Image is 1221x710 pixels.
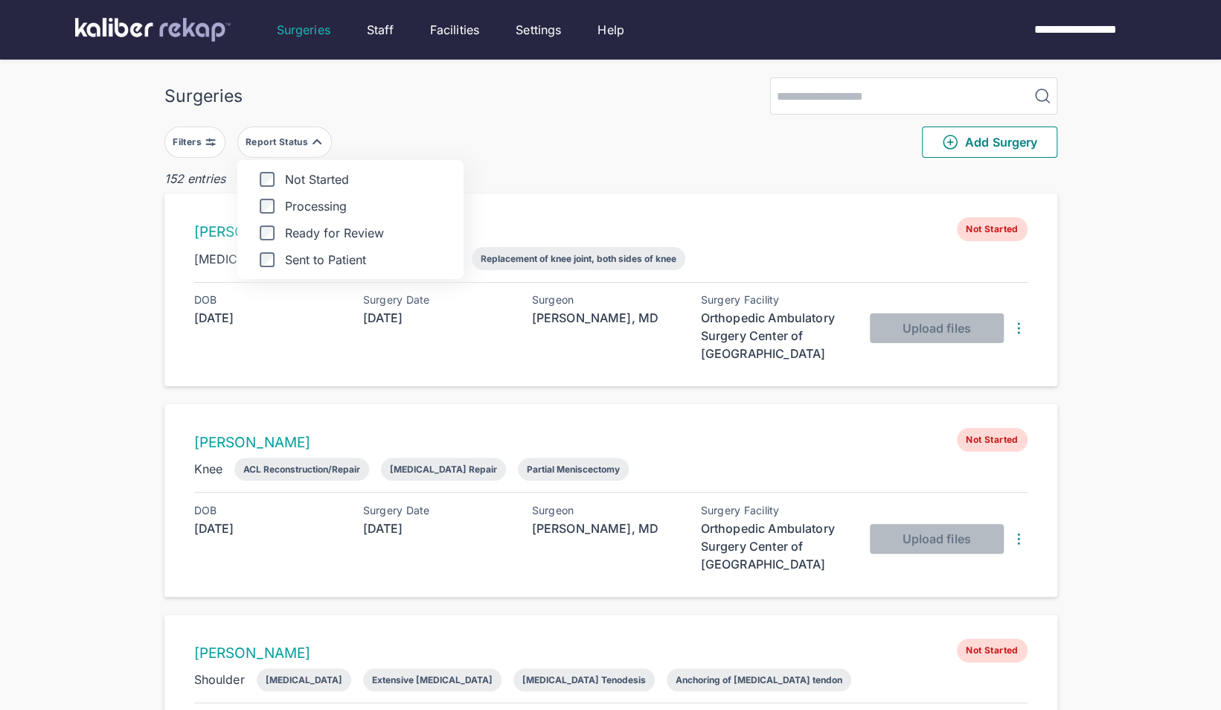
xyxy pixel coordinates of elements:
div: [MEDICAL_DATA] [266,674,342,685]
button: Report Status [237,127,332,158]
div: [MEDICAL_DATA] (thigh region) and knee joint [194,250,461,268]
div: Report Status [246,136,311,148]
div: 152 entries [164,170,1057,188]
label: Ready for Review [249,226,452,240]
div: Surgeon [532,505,681,516]
div: Surgeries [164,86,243,106]
div: [MEDICAL_DATA] Repair [390,464,497,475]
button: Add Surgery [922,127,1057,158]
div: Knee [194,460,223,478]
div: Surgery Date [363,505,512,516]
img: PlusCircleGreen.5fd88d77.svg [941,133,959,151]
img: faders-horizontal-grey.d550dbda.svg [205,136,217,148]
input: Sent to Patient [261,254,273,266]
div: [MEDICAL_DATA] Tenodesis [522,674,646,685]
img: filter-caret-up-grey.6fbe43cd.svg [311,136,323,148]
div: [PERSON_NAME], MD [532,309,681,327]
div: [DATE] [363,309,512,327]
button: Filters [164,127,225,158]
div: Surgery Date [363,294,512,306]
a: Facilities [430,21,480,39]
span: Not Started [957,428,1027,452]
span: Add Surgery [941,133,1037,151]
div: [DATE] [194,519,343,537]
div: Surgery Facility [701,294,850,306]
span: Upload files [902,321,970,336]
div: Surgery Facility [701,505,850,516]
input: Processing [261,200,273,212]
div: Orthopedic Ambulatory Surgery Center of [GEOGRAPHIC_DATA] [701,519,850,573]
input: Ready for Review [261,227,273,239]
div: [PERSON_NAME], MD [532,519,681,537]
a: [PERSON_NAME] [194,434,311,451]
div: Surgeon [532,294,681,306]
img: MagnifyingGlass.1dc66aab.svg [1033,87,1051,105]
div: [DATE] [363,519,512,537]
div: Orthopedic Ambulatory Surgery Center of [GEOGRAPHIC_DATA] [701,309,850,362]
label: Not Started [249,172,452,187]
a: [PERSON_NAME] [194,645,311,662]
img: kaliber labs logo [75,18,231,42]
div: ACL Reconstruction/Repair [243,464,360,475]
span: Not Started [957,217,1027,241]
div: Extensive [MEDICAL_DATA] [372,674,493,685]
a: Staff [367,21,394,39]
span: Upload files [902,531,970,546]
div: Anchoring of [MEDICAL_DATA] tendon [676,674,842,685]
a: Help [597,21,624,39]
input: Not Started [261,173,273,185]
a: Settings [516,21,561,39]
img: DotsThreeVertical.31cb0eda.svg [1010,319,1028,337]
a: [PERSON_NAME] [194,223,311,240]
div: DOB [194,505,343,516]
button: Upload files [870,524,1004,554]
div: [DATE] [194,309,343,327]
span: Not Started [957,639,1027,662]
button: Upload files [870,313,1004,343]
div: DOB [194,294,343,306]
img: DotsThreeVertical.31cb0eda.svg [1010,530,1028,548]
div: Shoulder [194,671,245,688]
div: Filters [173,136,205,148]
label: Processing [249,199,452,214]
div: Partial Meniscectomy [527,464,620,475]
a: Surgeries [277,21,330,39]
div: Replacement of knee joint, both sides of knee [481,253,676,264]
label: Sent to Patient [249,252,452,267]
